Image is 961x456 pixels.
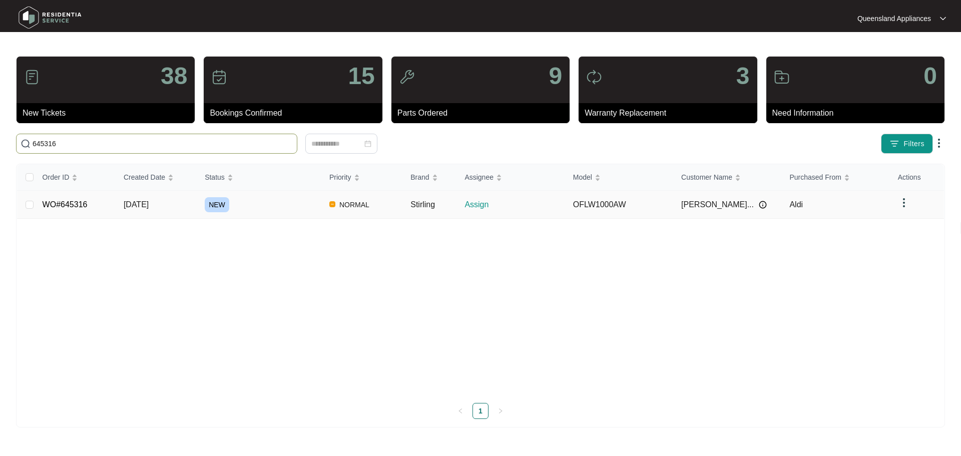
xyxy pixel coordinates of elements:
[329,172,351,183] span: Priority
[43,200,88,209] a: WO#645316
[585,107,757,119] p: Warranty Replacement
[498,408,504,414] span: right
[452,403,468,419] li: Previous Page
[211,69,227,85] img: icon
[410,200,435,209] span: Stirling
[889,139,899,149] img: filter icon
[23,107,195,119] p: New Tickets
[456,164,565,191] th: Assignee
[759,201,767,209] img: Info icon
[457,408,463,414] span: left
[586,69,602,85] img: icon
[464,199,565,211] p: Assign
[452,403,468,419] button: left
[898,197,910,209] img: dropdown arrow
[789,172,841,183] span: Purchased From
[321,164,402,191] th: Priority
[493,403,509,419] button: right
[210,107,382,119] p: Bookings Confirmed
[681,172,732,183] span: Customer Name
[410,172,429,183] span: Brand
[21,139,31,149] img: search-icon
[933,137,945,149] img: dropdown arrow
[43,172,70,183] span: Order ID
[565,191,673,219] td: OFLW1000AW
[397,107,570,119] p: Parts Ordered
[681,199,754,211] span: [PERSON_NAME]...
[124,172,165,183] span: Created Date
[348,64,374,88] p: 15
[881,134,933,154] button: filter iconFilters
[736,64,750,88] p: 3
[116,164,197,191] th: Created Date
[774,69,790,85] img: icon
[549,64,562,88] p: 9
[464,172,494,183] span: Assignee
[33,138,293,149] input: Search by Order Id, Assignee Name, Customer Name, Brand and Model
[789,200,803,209] span: Aldi
[197,164,321,191] th: Status
[161,64,187,88] p: 38
[772,107,944,119] p: Need Information
[402,164,456,191] th: Brand
[857,14,931,24] p: Queensland Appliances
[890,164,944,191] th: Actions
[205,172,225,183] span: Status
[565,164,673,191] th: Model
[24,69,40,85] img: icon
[573,172,592,183] span: Model
[15,3,85,33] img: residentia service logo
[473,403,488,418] a: 1
[124,200,149,209] span: [DATE]
[335,199,373,211] span: NORMAL
[903,139,924,149] span: Filters
[940,16,946,21] img: dropdown arrow
[923,64,937,88] p: 0
[35,164,116,191] th: Order ID
[205,197,229,212] span: NEW
[329,201,335,207] img: Vercel Logo
[472,403,489,419] li: 1
[399,69,415,85] img: icon
[781,164,889,191] th: Purchased From
[673,164,781,191] th: Customer Name
[493,403,509,419] li: Next Page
